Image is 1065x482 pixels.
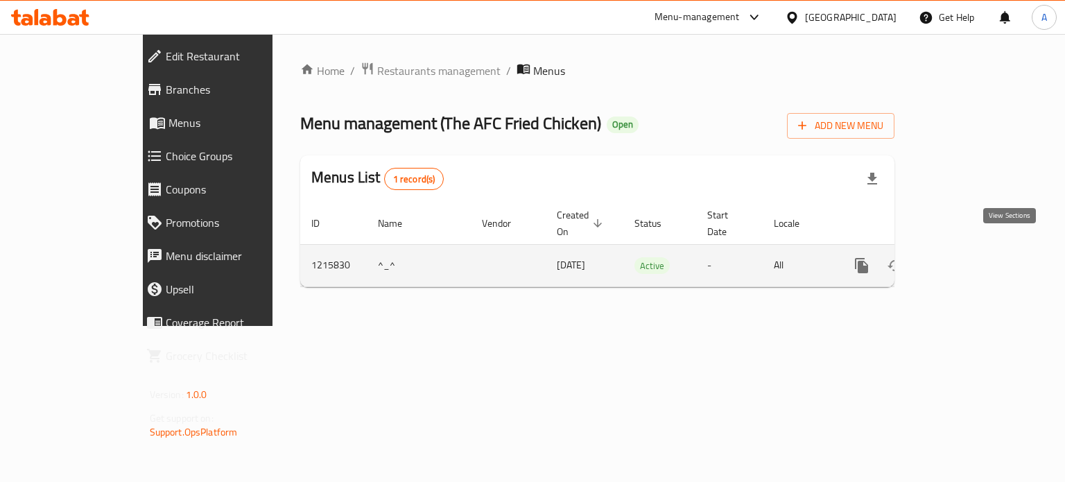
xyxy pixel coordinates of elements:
span: Restaurants management [377,62,501,79]
span: Edit Restaurant [166,48,310,64]
div: Total records count [384,168,444,190]
span: Menus [168,114,310,131]
a: Menus [135,106,321,139]
span: Start Date [707,207,746,240]
span: Menu management ( The AFC Fried Chicken ) [300,107,601,139]
span: Get support on: [150,409,214,427]
span: Branches [166,81,310,98]
a: Grocery Checklist [135,339,321,372]
a: Coupons [135,173,321,206]
table: enhanced table [300,203,989,287]
a: Promotions [135,206,321,239]
th: Actions [834,203,989,245]
span: Menus [533,62,565,79]
td: All [763,244,834,286]
td: 1215830 [300,244,367,286]
span: Vendor [482,215,529,232]
span: Add New Menu [798,117,883,135]
li: / [506,62,511,79]
td: ^_^ [367,244,471,286]
a: Upsell [135,273,321,306]
span: ID [311,215,338,232]
span: [DATE] [557,256,585,274]
button: more [845,249,878,282]
nav: breadcrumb [300,62,894,80]
a: Coverage Report [135,306,321,339]
a: Edit Restaurant [135,40,321,73]
div: Export file [856,162,889,196]
li: / [350,62,355,79]
span: Status [634,215,679,232]
span: 1.0.0 [186,386,207,404]
span: Grocery Checklist [166,347,310,364]
span: Coupons [166,181,310,198]
a: Restaurants management [361,62,501,80]
span: Name [378,215,420,232]
span: Version: [150,386,184,404]
a: Menu disclaimer [135,239,321,273]
div: [GEOGRAPHIC_DATA] [805,10,897,25]
span: Upsell [166,281,310,298]
button: Add New Menu [787,113,894,139]
a: Support.OpsPlatform [150,423,238,441]
div: Open [607,117,639,133]
span: Coverage Report [166,314,310,331]
a: Home [300,62,345,79]
div: Menu-management [655,9,740,26]
a: Choice Groups [135,139,321,173]
span: Choice Groups [166,148,310,164]
span: Created On [557,207,607,240]
span: 1 record(s) [385,173,444,186]
td: - [696,244,763,286]
button: Change Status [878,249,912,282]
h2: Menus List [311,167,444,190]
span: Locale [774,215,817,232]
span: Active [634,258,670,274]
span: Open [607,119,639,130]
div: Active [634,257,670,274]
span: Menu disclaimer [166,248,310,264]
span: Promotions [166,214,310,231]
a: Branches [135,73,321,106]
span: A [1041,10,1047,25]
